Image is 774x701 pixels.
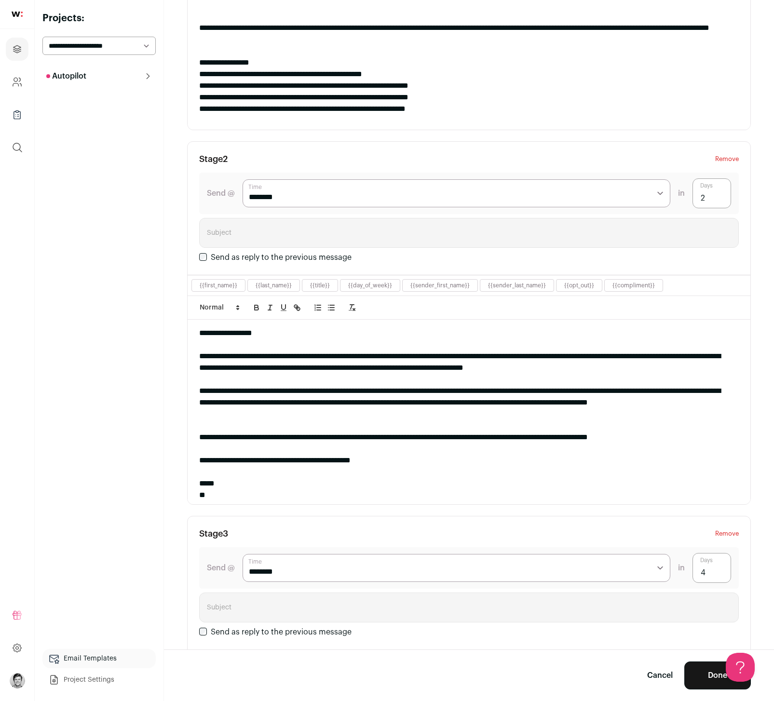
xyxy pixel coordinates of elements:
[10,673,25,688] button: Open dropdown
[200,282,237,289] button: {{first_name}}
[211,628,352,636] label: Send as reply to the previous message
[211,254,352,261] label: Send as reply to the previous message
[348,282,392,289] button: {{day_of_week}}
[715,528,739,539] button: Remove
[10,673,25,688] img: 606302-medium_jpg
[12,12,23,17] img: wellfound-shorthand-0d5821cbd27db2630d0214b213865d53afaa358527fdda9d0ea32b1df1b89c2c.svg
[488,282,546,289] button: {{sender_last_name}}
[199,153,228,165] h3: Stage
[42,649,156,668] a: Email Templates
[223,529,228,538] span: 3
[693,553,731,583] input: Days
[42,670,156,689] a: Project Settings
[612,282,655,289] button: {{compliment}}
[693,178,731,208] input: Days
[647,670,673,681] a: Cancel
[223,155,228,163] span: 2
[207,188,235,199] label: Send @
[42,12,156,25] h2: Projects:
[46,70,86,82] p: Autopilot
[199,218,739,248] input: Subject
[410,282,470,289] button: {{sender_first_name}}
[564,282,594,289] button: {{opt_out}}
[199,528,228,539] h3: Stage
[684,661,751,689] button: Done
[726,653,755,682] iframe: Help Scout Beacon - Open
[207,562,235,574] label: Send @
[715,153,739,165] button: Remove
[199,593,739,622] input: Subject
[42,67,156,86] button: Autopilot
[6,70,28,94] a: Company and ATS Settings
[678,188,685,199] span: in
[6,103,28,126] a: Company Lists
[310,282,330,289] button: {{title}}
[678,562,685,574] span: in
[256,282,292,289] button: {{last_name}}
[6,38,28,61] a: Projects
